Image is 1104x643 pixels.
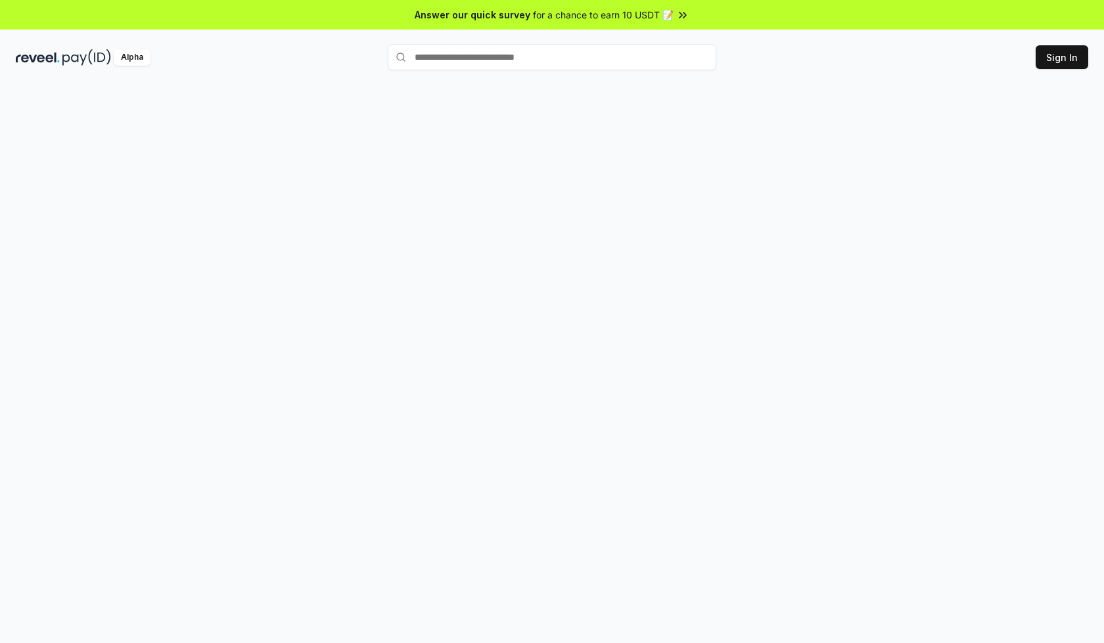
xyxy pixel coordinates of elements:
[1036,45,1088,69] button: Sign In
[62,49,111,66] img: pay_id
[114,49,150,66] div: Alpha
[533,8,674,22] span: for a chance to earn 10 USDT 📝
[415,8,530,22] span: Answer our quick survey
[16,49,60,66] img: reveel_dark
